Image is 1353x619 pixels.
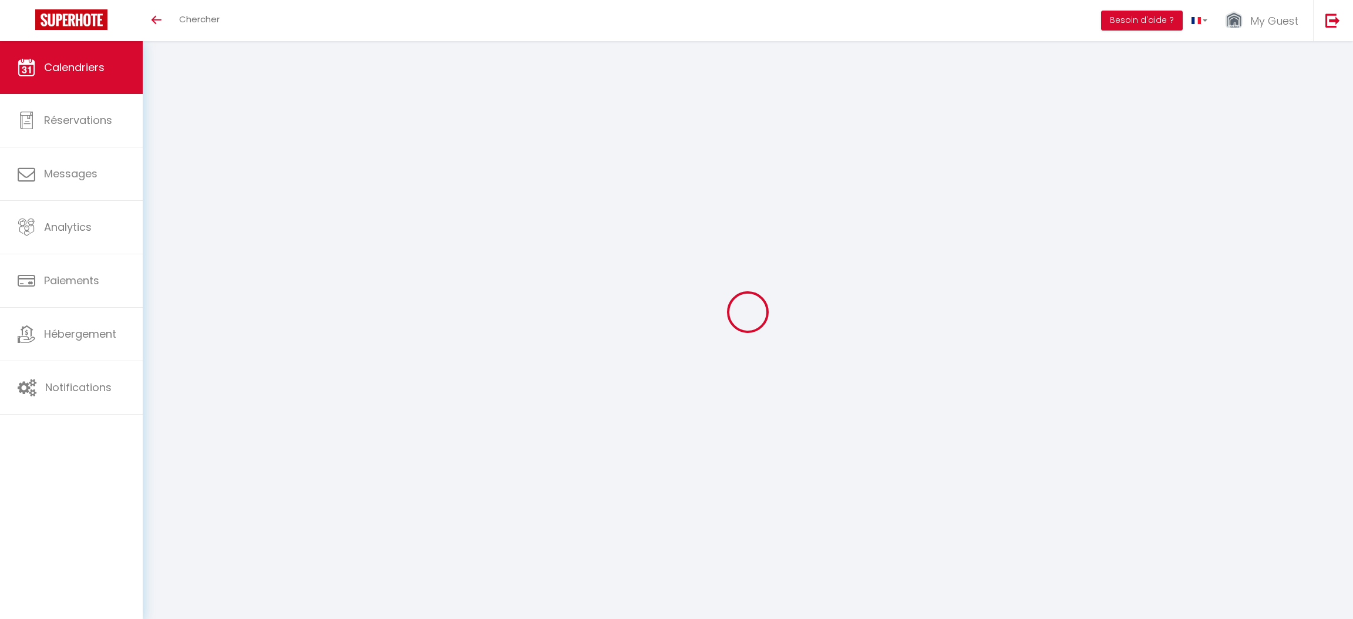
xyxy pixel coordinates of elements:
[44,220,92,234] span: Analytics
[35,9,107,30] img: Super Booking
[44,273,99,288] span: Paiements
[1250,14,1298,28] span: My Guest
[45,380,112,395] span: Notifications
[44,60,105,75] span: Calendriers
[44,113,112,127] span: Réservations
[1325,13,1340,28] img: logout
[44,327,116,341] span: Hébergement
[1101,11,1183,31] button: Besoin d'aide ?
[44,166,97,181] span: Messages
[179,13,220,25] span: Chercher
[1225,11,1243,31] img: ...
